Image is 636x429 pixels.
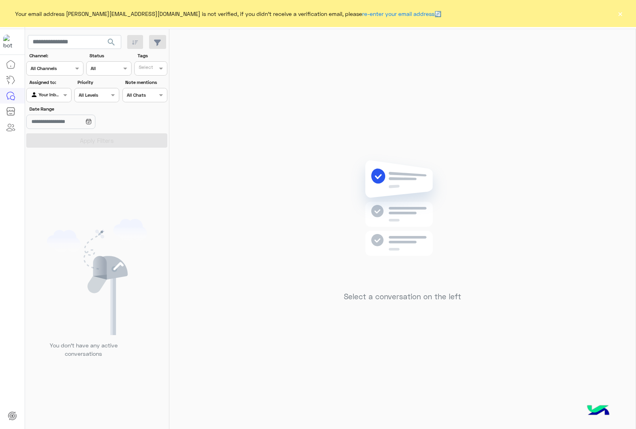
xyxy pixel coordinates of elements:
img: empty users [47,219,147,335]
p: You don’t have any active conversations [43,341,124,358]
h5: Select a conversation on the left [344,292,461,301]
img: no messages [345,154,460,286]
img: hulul-logo.png [584,397,612,425]
a: re-enter your email address [362,10,434,17]
span: search [107,37,116,47]
span: Your email address [PERSON_NAME][EMAIL_ADDRESS][DOMAIN_NAME] is not verified, if you didn't recei... [15,10,441,18]
label: Date Range [29,105,118,113]
label: Channel: [29,52,83,59]
img: 713415422032625 [3,35,17,49]
label: Tags [138,52,167,59]
label: Note mentions [125,79,166,86]
label: Status [89,52,130,59]
button: Apply Filters [26,133,167,148]
button: search [102,35,121,52]
button: × [616,10,624,18]
label: Priority [78,79,118,86]
div: Select [138,64,153,73]
label: Assigned to: [29,79,70,86]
